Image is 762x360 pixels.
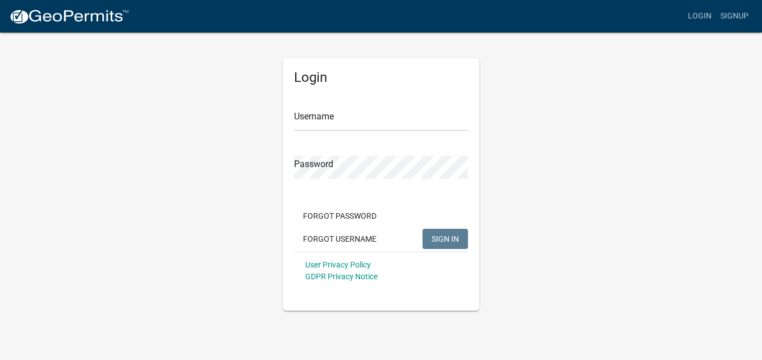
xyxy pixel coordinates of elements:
[305,272,378,281] a: GDPR Privacy Notice
[683,6,716,27] a: Login
[294,229,385,249] button: Forgot Username
[423,229,468,249] button: SIGN IN
[432,234,459,243] span: SIGN IN
[305,260,371,269] a: User Privacy Policy
[294,206,385,226] button: Forgot Password
[294,70,468,86] h5: Login
[716,6,753,27] a: Signup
